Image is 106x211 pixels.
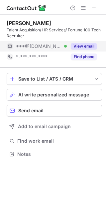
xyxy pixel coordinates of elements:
[7,105,102,117] button: Send email
[18,108,44,113] span: Send email
[7,121,102,132] button: Add to email campaign
[17,151,99,157] span: Notes
[7,150,102,159] button: Notes
[7,73,102,85] button: save-profile-one-click
[18,92,89,97] span: AI write personalized message
[7,27,102,39] div: Talent Acquisition/ HR Services/ Fortune 100 Tech Recruiter
[71,43,97,50] button: Reveal Button
[7,89,102,101] button: AI write personalized message
[17,138,99,144] span: Find work email
[7,4,47,12] img: ContactOut v5.3.10
[71,53,97,60] button: Reveal Button
[18,76,90,82] div: Save to List / ATS / CRM
[7,136,102,146] button: Find work email
[18,124,71,129] span: Add to email campaign
[7,20,51,26] div: [PERSON_NAME]
[16,43,62,49] span: ***@[DOMAIN_NAME]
